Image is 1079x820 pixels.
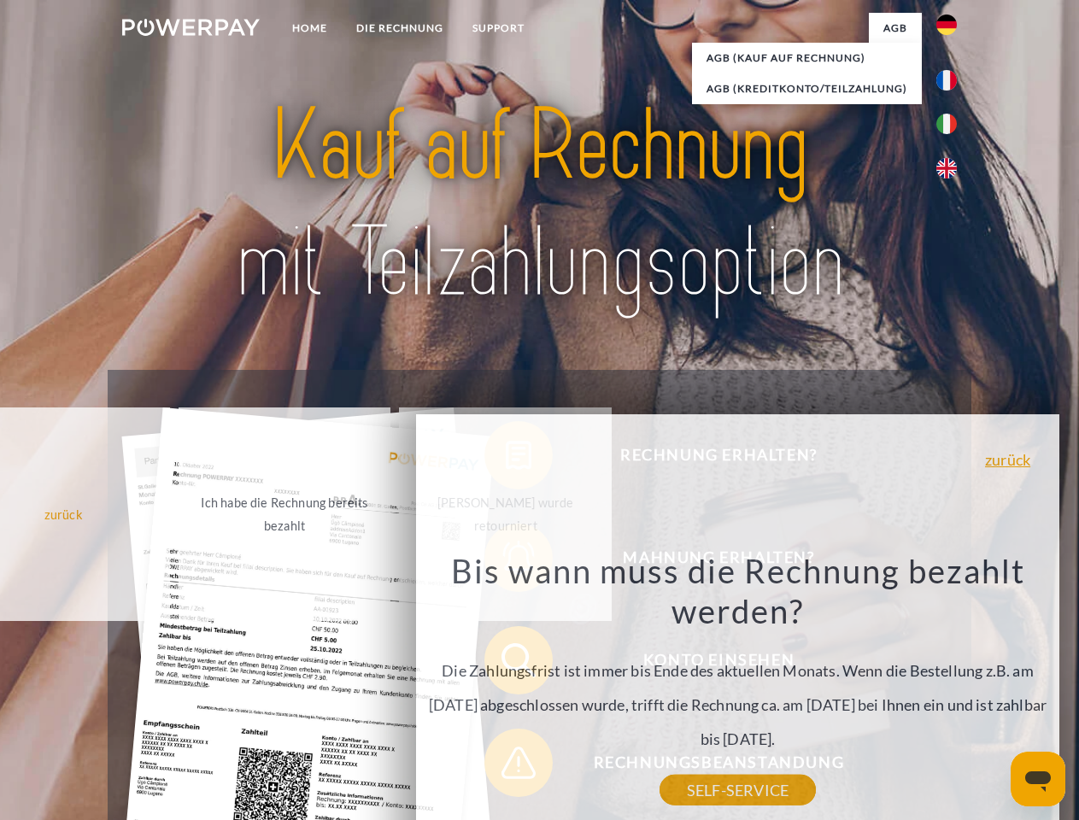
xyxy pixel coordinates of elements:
[189,491,381,537] div: Ich habe die Rechnung bereits bezahlt
[660,775,816,805] a: SELF-SERVICE
[692,43,922,73] a: AGB (Kauf auf Rechnung)
[936,70,957,91] img: fr
[936,114,957,134] img: it
[869,13,922,44] a: agb
[985,452,1030,467] a: zurück
[426,550,1050,632] h3: Bis wann muss die Rechnung bezahlt werden?
[936,15,957,35] img: de
[1011,752,1065,806] iframe: Schaltfläche zum Öffnen des Messaging-Fensters
[163,82,916,327] img: title-powerpay_de.svg
[122,19,260,36] img: logo-powerpay-white.svg
[458,13,539,44] a: SUPPORT
[278,13,342,44] a: Home
[426,550,1050,790] div: Die Zahlungsfrist ist immer bis Ende des aktuellen Monats. Wenn die Bestellung z.B. am [DATE] abg...
[936,158,957,179] img: en
[692,73,922,104] a: AGB (Kreditkonto/Teilzahlung)
[342,13,458,44] a: DIE RECHNUNG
